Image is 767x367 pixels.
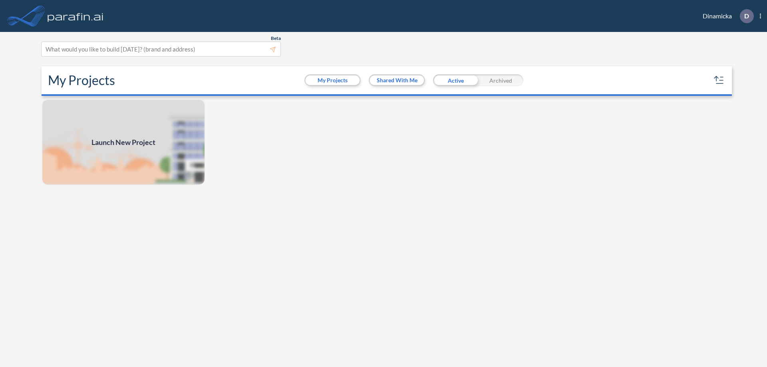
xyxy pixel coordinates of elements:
[370,75,424,85] button: Shared With Me
[42,99,205,185] a: Launch New Project
[46,8,105,24] img: logo
[48,73,115,88] h2: My Projects
[306,75,360,85] button: My Projects
[691,9,761,23] div: Dinamicka
[42,99,205,185] img: add
[744,12,749,20] p: D
[713,74,725,87] button: sort
[478,74,523,86] div: Archived
[433,74,478,86] div: Active
[91,137,155,148] span: Launch New Project
[271,35,281,42] span: Beta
